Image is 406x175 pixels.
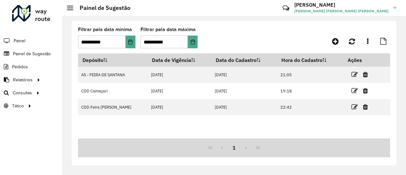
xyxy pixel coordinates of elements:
a: Excluir [363,70,368,79]
td: [DATE] [211,83,277,99]
span: Painel de Sugestão [13,50,51,57]
a: Editar [351,70,358,79]
td: 21:05 [277,67,343,83]
td: [DATE] [211,99,277,115]
a: Editar [351,86,358,95]
span: Pedidos [12,64,28,70]
a: Contato Rápido [279,1,293,15]
button: Choose Date [126,36,135,48]
a: Editar [351,103,358,111]
button: Choose Date [188,36,198,48]
th: Data de Vigência [147,53,211,67]
td: [DATE] [211,67,277,83]
span: Consultas [13,90,32,96]
th: Ações [343,53,381,67]
span: Painel [14,37,25,44]
td: 22:42 [277,99,343,115]
label: Filtrar pela data máxima [141,26,196,33]
td: 19:18 [277,83,343,99]
td: [DATE] [147,83,211,99]
th: Data do Cadastro [211,53,277,67]
span: Tático [12,103,24,109]
th: Depósito [78,53,147,67]
label: Filtrar pela data mínima [78,26,132,33]
h3: [PERSON_NAME] [294,2,389,8]
a: Excluir [363,86,368,95]
th: Hora do Cadastro [277,53,343,67]
td: AS - FEIRA DE SANTANA [78,67,147,83]
td: CDD Feira [PERSON_NAME] [78,99,147,115]
button: 1 [228,142,240,154]
td: [DATE] [147,67,211,83]
span: Relatórios [13,77,33,83]
td: CDD Camaçari [78,83,147,99]
a: Excluir [363,103,368,111]
h2: Painel de Sugestão [73,4,130,11]
span: [PERSON_NAME] [PERSON_NAME] [PERSON_NAME] [294,8,389,14]
td: [DATE] [147,99,211,115]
